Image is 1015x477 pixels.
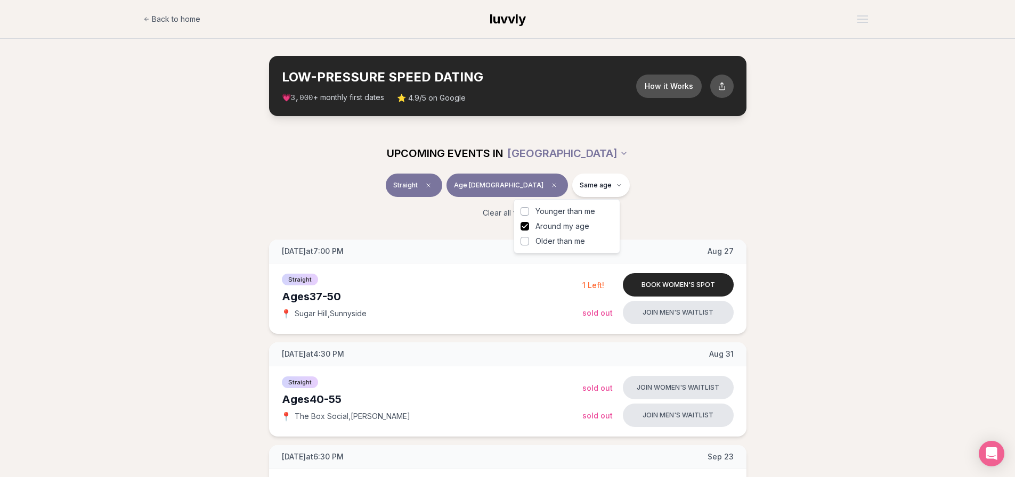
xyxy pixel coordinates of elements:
[582,383,613,392] span: Sold Out
[636,75,702,98] button: How it Works
[282,289,582,304] div: Ages 37-50
[282,309,290,318] span: 📍
[386,174,442,197] button: StraightClear event type filter
[454,181,543,190] span: Age [DEMOGRAPHIC_DATA]
[535,236,585,246] span: Older than me
[623,273,734,297] button: Book women's spot
[548,179,561,192] span: Clear age
[397,93,466,103] span: ⭐ 4.9/5 on Google
[282,349,344,359] span: [DATE] at 4:30 PM
[582,411,613,420] span: Sold Out
[535,221,589,232] span: Around my age
[521,207,529,216] button: Younger than me
[507,142,628,165] button: [GEOGRAPHIC_DATA]
[521,237,529,245] button: Older than me
[282,412,290,421] span: 📍
[282,376,318,388] span: Straight
[623,404,734,427] button: Join men's waitlist
[422,179,435,192] span: Clear event type filter
[582,308,613,317] span: Sold Out
[490,11,526,28] a: luvvly
[623,301,734,324] button: Join men's waitlist
[295,308,367,319] span: Sugar Hill , Sunnyside
[295,411,410,422] span: The Box Social , [PERSON_NAME]
[490,11,526,27] span: luvvly
[393,181,418,190] span: Straight
[152,14,200,24] span: Back to home
[708,246,734,257] span: Aug 27
[580,181,612,190] span: Same age
[572,174,630,197] button: Same age
[282,392,582,407] div: Ages 40-55
[521,222,529,231] button: Around my age
[853,11,872,27] button: Open menu
[143,9,200,30] a: Back to home
[282,69,636,86] h2: LOW-PRESSURE SPEED DATING
[623,376,734,399] button: Join women's waitlist
[291,94,313,102] span: 3,000
[446,174,568,197] button: Age [DEMOGRAPHIC_DATA]Clear age
[282,92,384,103] span: 💗 + monthly first dates
[582,281,604,290] span: 1 Left!
[476,201,539,225] button: Clear all filters
[708,451,734,462] span: Sep 23
[535,206,595,217] span: Younger than me
[709,349,734,359] span: Aug 31
[282,274,318,285] span: Straight
[387,146,503,161] span: UPCOMING EVENTS IN
[282,246,344,257] span: [DATE] at 7:00 PM
[282,451,344,462] span: [DATE] at 6:30 PM
[979,441,1004,466] div: Open Intercom Messenger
